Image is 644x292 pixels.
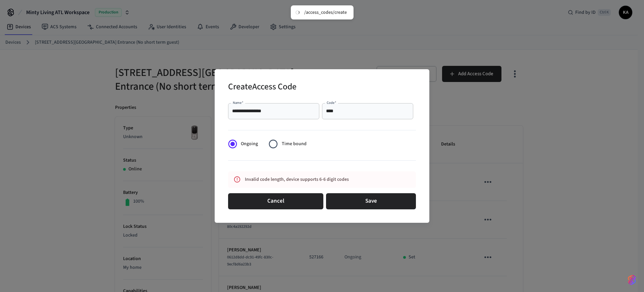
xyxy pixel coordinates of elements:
label: Name [233,100,244,105]
h2: Create Access Code [228,77,297,98]
img: SeamLogoGradient.69752ec5.svg [628,275,636,285]
span: Ongoing [241,140,258,148]
div: Invalid code length, device supports 6-6 digit codes [245,173,386,186]
button: Cancel [228,193,323,209]
div: /access_codes/create [304,9,347,15]
label: Code [327,100,336,105]
button: Save [326,193,416,209]
span: Time bound [282,140,307,148]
